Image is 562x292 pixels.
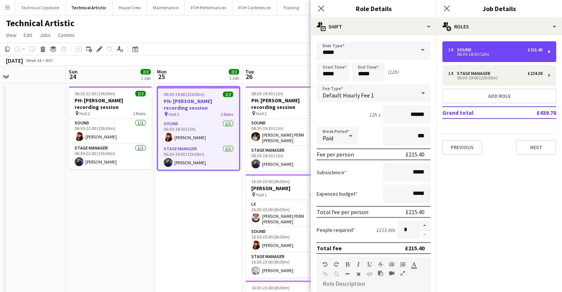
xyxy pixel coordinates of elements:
div: £215.40 [405,244,425,252]
div: £224.38 [528,71,542,76]
span: Hall 2 [256,111,267,116]
span: Week 34 [24,58,43,63]
span: Hall 2 [79,111,90,116]
a: Jobs [37,30,54,40]
button: House Crew [113,0,147,15]
span: 24 [68,72,78,81]
app-card-role: Stage Manager1/116:30-23:00 (6h30m)[PERSON_NAME] [245,253,328,278]
span: 26 [244,72,254,81]
h3: Role Details [311,4,436,13]
div: 12h x [369,111,380,118]
div: Total fee [317,244,342,252]
button: Insert video [389,270,394,276]
h3: PH: [PERSON_NAME] recording session [158,98,239,111]
button: Clear Formatting [356,271,361,277]
button: Ordered List [400,261,405,267]
button: Next [516,140,556,155]
span: Comms [58,32,75,38]
span: Sun [69,68,78,75]
span: 06:30-22:00 (15h30m) [75,91,115,96]
button: Box Office [305,0,336,15]
button: Maintenance [147,0,185,15]
button: Increase [419,221,430,230]
div: 1 Job [229,75,239,81]
app-card-role: Sound1/108:30-19:30 (11h)[PERSON_NAME] PERM [PERSON_NAME] [245,119,328,146]
app-card-role: Sound1/106:30-22:00 (15h30m)[PERSON_NAME] [69,119,151,144]
span: 16:30-23:00 (6h30m) [251,179,290,184]
span: Mon [157,68,167,75]
div: Fee per person [317,151,354,158]
div: 1 x [448,71,457,76]
div: £215.40 [406,208,425,216]
app-job-card: 16:30-23:00 (6h30m)3/3[PERSON_NAME] Hall 13 RolesLX1/116:30-23:00 (6h30m)[PERSON_NAME] PERM [PERS... [245,174,328,278]
button: FOH Performances [185,0,232,15]
button: Horizontal Line [345,271,350,277]
button: Unordered List [389,261,394,267]
span: Hall 1 [256,192,267,197]
h3: [PERSON_NAME] [245,185,328,192]
h1: Technical Artistic [6,18,74,29]
span: 2 Roles [310,111,322,116]
app-card-role: Stage Manager1/106:30-22:00 (15h30m)[PERSON_NAME] [69,144,151,169]
div: BST [46,58,53,63]
span: 16:30-23:00 (6h30m) [251,285,290,291]
div: Sound [457,47,474,52]
button: Training [277,0,305,15]
button: Italic [356,261,361,267]
div: (12h) [388,69,399,75]
span: Tue [245,68,254,75]
button: Underline [367,261,372,267]
button: Bold [345,261,350,267]
span: Hall 2 [168,111,179,117]
span: 2 Roles [133,111,146,116]
button: Undo [323,261,328,267]
div: Total fee per person [317,208,368,216]
button: Technical Corporate [15,0,65,15]
button: Technical Artistic [65,0,113,15]
app-card-role: Stage Manager1/106:30-19:00 (12h30m)[PERSON_NAME] [158,145,239,170]
label: Subsistence [317,169,347,176]
span: 2/2 [135,91,146,96]
span: 06:30-19:00 (12h30m) [164,92,204,97]
app-job-card: 06:30-22:00 (15h30m)2/2PH: [PERSON_NAME] recording session Hall 22 RolesSound1/106:30-22:00 (15h3... [69,86,151,169]
button: Redo [334,261,339,267]
a: Comms [55,30,78,40]
button: Strikethrough [378,261,383,267]
button: Paste as plain text [378,270,383,276]
div: 08:30-19:30 (11h)2/2PH: [PERSON_NAME] recording session Hall 22 RolesSound1/108:30-19:30 (11h)[PE... [245,86,328,171]
span: View [6,32,16,38]
h3: Job Details [436,4,562,13]
span: 2/2 [229,69,239,75]
span: Default Hourly Fee 1 [323,92,374,99]
button: Previous [442,140,482,155]
button: Fullscreen [400,270,405,276]
app-card-role: LX1/116:30-23:00 (6h30m)[PERSON_NAME] PERM [PERSON_NAME] [245,200,328,227]
label: People required [317,227,355,233]
span: Paid [323,134,333,142]
span: 08:30-19:30 (11h) [251,91,283,96]
td: Grand total [442,107,512,118]
span: 3 Roles [310,192,322,197]
a: View [3,30,19,40]
h3: PH: [PERSON_NAME] recording session [245,97,328,110]
span: 2/2 [223,92,233,97]
td: £439.78 [512,107,556,118]
div: Shift [311,18,436,35]
div: Stage Manager [457,71,493,76]
button: FOH Conferences [232,0,277,15]
div: Roles [436,18,562,35]
div: 06:30-18:30 (12h) [448,52,542,56]
div: £215.40 x [376,227,395,233]
div: [DATE] [6,57,23,64]
button: Add role [442,89,556,103]
app-card-role: Sound1/106:30-18:30 (12h)[PERSON_NAME] [158,120,239,145]
app-job-card: 06:30-19:00 (12h30m)2/2PH: [PERSON_NAME] recording session Hall 22 RolesSound1/106:30-18:30 (12h)... [157,86,240,171]
button: HTML Code [367,271,372,277]
h3: PH: [PERSON_NAME] recording session [69,97,151,110]
a: Edit [21,30,35,40]
span: 25 [156,72,167,81]
span: 2 Roles [221,111,233,117]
